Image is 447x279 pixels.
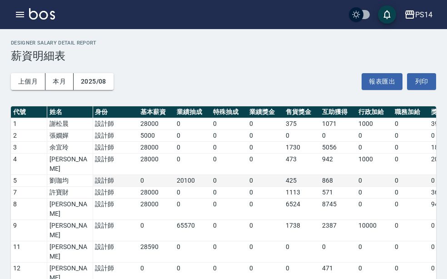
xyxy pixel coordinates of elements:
[320,130,356,142] td: 0
[320,154,356,175] td: 942
[174,241,211,263] td: 0
[211,220,247,241] td: 0
[392,220,429,241] td: 0
[247,199,283,220] td: 0
[211,142,247,154] td: 0
[11,241,47,263] td: 11
[138,106,174,118] th: 基本薪資
[247,106,283,118] th: 業績獎金
[283,142,320,154] td: 1730
[320,106,356,118] th: 互助獲得
[211,241,247,263] td: 0
[320,241,356,263] td: 0
[283,220,320,241] td: 1738
[320,175,356,187] td: 868
[247,187,283,199] td: 0
[93,175,138,187] td: 設計師
[47,187,93,199] td: 許寶財
[47,130,93,142] td: 張嫺嬋
[356,187,392,199] td: 0
[247,130,283,142] td: 0
[138,199,174,220] td: 28000
[320,118,356,130] td: 1071
[356,130,392,142] td: 0
[392,175,429,187] td: 0
[392,106,429,118] th: 職務加給
[138,142,174,154] td: 28000
[138,175,174,187] td: 0
[11,199,47,220] td: 8
[11,40,436,46] h2: Designer Salary Detail Report
[47,154,93,175] td: [PERSON_NAME]
[29,8,55,20] img: Logo
[47,106,93,118] th: 姓名
[401,5,436,24] button: PS14
[138,130,174,142] td: 5000
[283,118,320,130] td: 375
[320,220,356,241] td: 2387
[378,5,396,24] button: save
[247,118,283,130] td: 0
[247,220,283,241] td: 0
[174,118,211,130] td: 0
[407,73,436,90] button: 列印
[93,220,138,241] td: 設計師
[356,106,392,118] th: 行政加給
[283,130,320,142] td: 0
[11,73,45,90] button: 上個月
[47,142,93,154] td: 余宜玲
[138,241,174,263] td: 28590
[174,220,211,241] td: 65570
[74,73,114,90] button: 2025/08
[211,130,247,142] td: 0
[283,199,320,220] td: 6524
[320,199,356,220] td: 8745
[247,142,283,154] td: 0
[93,130,138,142] td: 設計師
[211,154,247,175] td: 0
[93,118,138,130] td: 設計師
[320,142,356,154] td: 5056
[356,118,392,130] td: 1000
[47,241,93,263] td: [PERSON_NAME]
[11,142,47,154] td: 3
[11,220,47,241] td: 9
[11,175,47,187] td: 5
[283,154,320,175] td: 473
[356,220,392,241] td: 10000
[211,118,247,130] td: 0
[392,142,429,154] td: 0
[392,241,429,263] td: 0
[93,187,138,199] td: 設計師
[47,199,93,220] td: [PERSON_NAME]
[93,106,138,118] th: 身份
[174,106,211,118] th: 業績抽成
[392,130,429,142] td: 0
[320,187,356,199] td: 571
[11,154,47,175] td: 4
[11,118,47,130] td: 1
[47,118,93,130] td: 謝松晨
[283,106,320,118] th: 售貨獎金
[93,142,138,154] td: 設計師
[138,220,174,241] td: 0
[11,50,436,62] h3: 薪資明細表
[356,154,392,175] td: 1000
[247,154,283,175] td: 0
[247,241,283,263] td: 0
[174,175,211,187] td: 20100
[356,199,392,220] td: 0
[138,187,174,199] td: 28000
[392,118,429,130] td: 0
[47,175,93,187] td: 劉珈均
[93,241,138,263] td: 設計師
[211,175,247,187] td: 0
[211,187,247,199] td: 0
[138,118,174,130] td: 28000
[45,73,74,90] button: 本月
[356,241,392,263] td: 0
[283,241,320,263] td: 0
[415,9,432,20] div: PS14
[356,142,392,154] td: 0
[392,187,429,199] td: 0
